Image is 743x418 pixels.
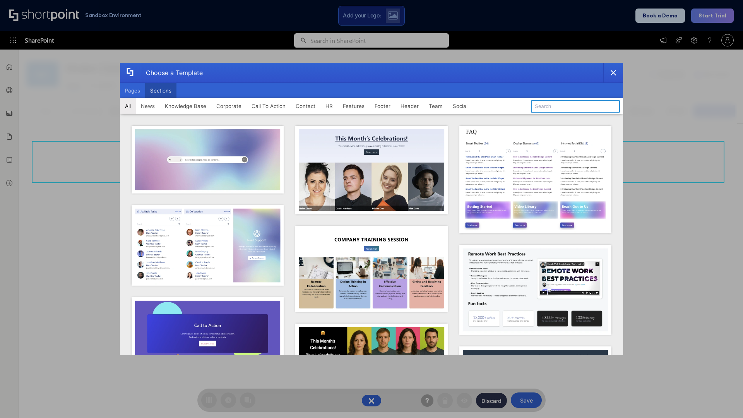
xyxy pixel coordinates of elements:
[120,83,145,98] button: Pages
[531,100,620,113] input: Search
[160,98,211,114] button: Knowledge Base
[395,98,424,114] button: Header
[120,98,136,114] button: All
[604,328,743,418] iframe: Chat Widget
[211,98,247,114] button: Corporate
[247,98,291,114] button: Call To Action
[136,98,160,114] button: News
[424,98,448,114] button: Team
[145,83,176,98] button: Sections
[140,63,203,82] div: Choose a Template
[448,98,473,114] button: Social
[338,98,370,114] button: Features
[120,63,623,355] div: template selector
[291,98,320,114] button: Contact
[320,98,338,114] button: HR
[370,98,395,114] button: Footer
